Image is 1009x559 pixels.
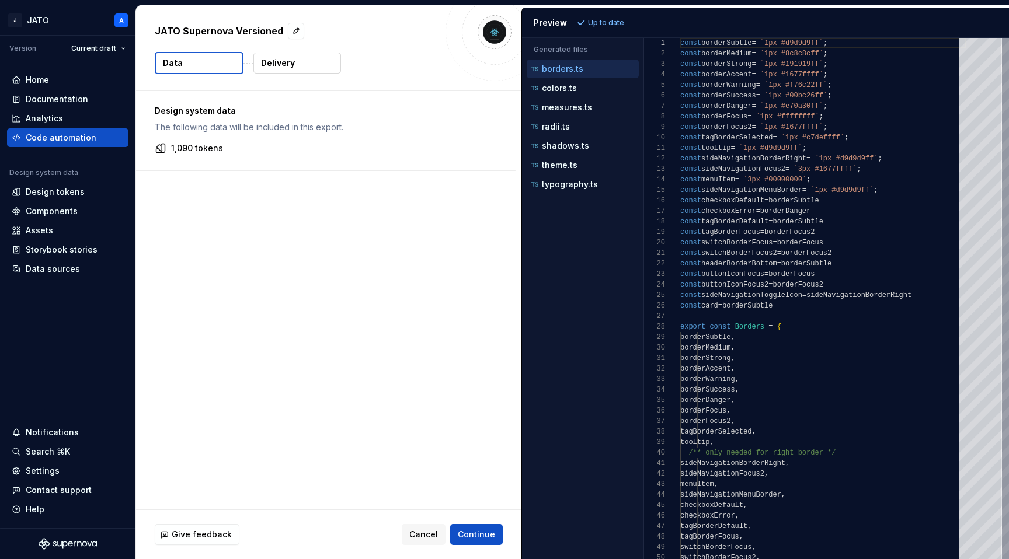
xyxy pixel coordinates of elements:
[743,501,747,509] span: ,
[644,153,665,164] div: 12
[644,185,665,195] div: 15
[718,302,722,310] span: =
[163,57,183,69] p: Data
[644,364,665,374] div: 32
[644,164,665,174] div: 13
[644,143,665,153] div: 11
[764,470,768,478] span: ,
[751,39,756,47] span: =
[155,524,239,545] button: Give feedback
[680,239,701,247] span: const
[680,50,701,58] span: const
[7,128,128,147] a: Code automation
[680,102,701,110] span: const
[644,111,665,122] div: 8
[701,165,785,173] span: sideNavigationFocus2
[644,511,665,521] div: 46
[644,406,665,416] div: 36
[680,459,785,467] span: sideNavigationBorderRight
[7,500,128,519] button: Help
[701,71,751,79] span: borderAccent
[644,385,665,395] div: 34
[756,113,819,121] span: `1px #ffffffff`
[701,176,735,184] span: menuItem
[701,39,751,47] span: borderSubtle
[680,522,747,530] span: tagBorderDefault
[781,134,844,142] span: `1px #c7deffff`
[71,44,116,53] span: Current draft
[7,183,128,201] a: Design tokens
[542,141,589,151] p: shadows.ts
[680,375,735,383] span: borderWarning
[714,480,718,488] span: ,
[680,39,701,47] span: const
[542,122,570,131] p: radii.ts
[735,386,739,394] span: ,
[701,134,773,142] span: tagBorderSelected
[743,176,806,184] span: `3px #00000000`
[39,538,97,550] a: Supernova Logo
[26,93,88,105] div: Documentation
[764,92,827,100] span: `1px #00bc26ff`
[701,60,751,68] span: borderStrong
[751,102,756,110] span: =
[739,533,743,541] span: ,
[7,442,128,461] button: Search ⌘K
[794,165,857,173] span: `3px #1677ffff`
[680,428,751,436] span: tagBorderSelected
[747,113,751,121] span: =
[760,123,823,131] span: `1px #1677ffff`
[768,197,819,205] span: borderSubtle
[542,103,592,112] p: measures.ts
[680,533,739,541] span: tagBorderFocus
[527,178,639,191] button: typography.ts
[823,102,827,110] span: ;
[66,40,131,57] button: Current draft
[680,417,730,425] span: borderFocus2
[878,155,882,163] span: ;
[701,155,806,163] span: sideNavigationBorderRight
[701,197,764,205] span: checkboxDefault
[764,270,768,278] span: =
[7,240,128,259] a: Storybook stories
[815,155,878,163] span: `1px #d9d9d9ff`
[701,270,764,278] span: buttonIconFocus
[26,205,78,217] div: Components
[747,522,751,530] span: ,
[680,407,726,415] span: borderFocus
[409,529,438,540] span: Cancel
[823,123,827,131] span: ;
[644,248,665,258] div: 21
[527,82,639,95] button: colors.ts
[26,74,49,86] div: Home
[730,396,735,404] span: ,
[644,80,665,90] div: 5
[644,101,665,111] div: 7
[680,155,701,163] span: const
[527,139,639,152] button: shadows.ts
[688,449,836,457] span: /** only needed for right border */
[644,174,665,185] div: 14
[644,59,665,69] div: 3
[680,197,701,205] span: const
[7,481,128,499] button: Contact support
[680,144,701,152] span: const
[527,159,639,172] button: theme.ts
[644,395,665,406] div: 35
[760,50,823,58] span: `1px #8c8c8cff`
[764,81,827,89] span: `1px #f76c22ff`
[764,197,768,205] span: =
[777,249,781,257] span: =
[680,396,730,404] span: borderDanger
[768,218,773,226] span: =
[26,113,63,124] div: Analytics
[644,416,665,427] div: 37
[644,542,665,553] div: 49
[680,344,730,352] span: borderMedium
[644,490,665,500] div: 44
[735,375,739,383] span: ,
[680,207,701,215] span: const
[730,344,735,352] span: ,
[644,237,665,248] div: 20
[806,155,810,163] span: =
